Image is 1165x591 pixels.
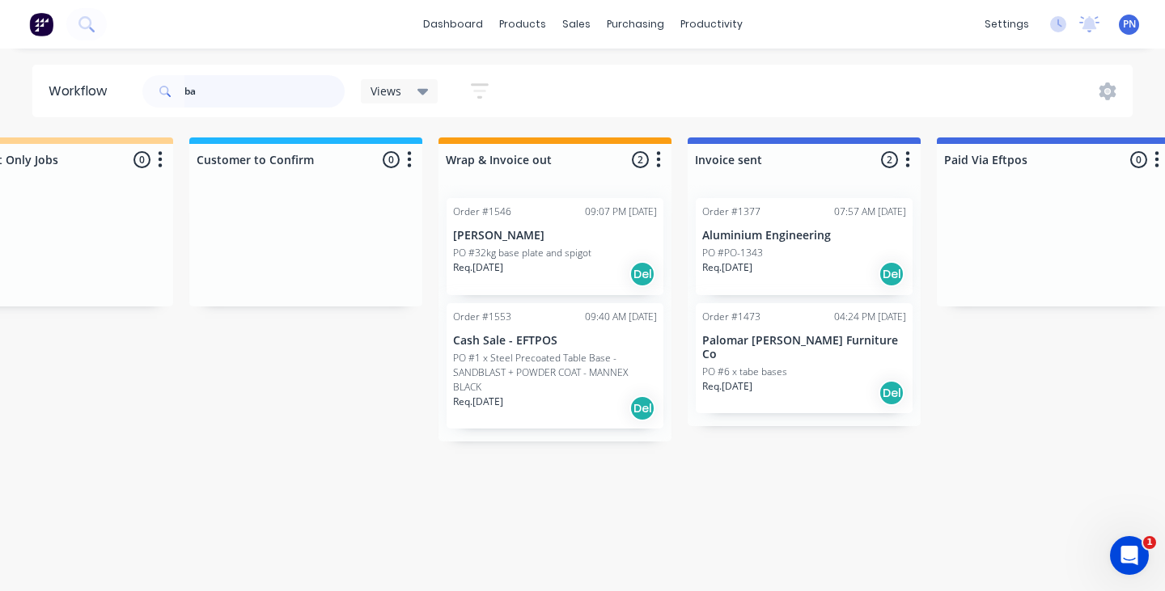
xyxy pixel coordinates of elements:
span: PN [1123,17,1136,32]
div: 09:07 PM [DATE] [585,205,657,219]
div: purchasing [599,12,672,36]
div: Del [879,261,904,287]
div: Order #1553 [453,310,511,324]
div: Order #155309:40 AM [DATE]Cash Sale - EFTPOSPO #1 x Steel Precoated Table Base - SANDBLAST + POWD... [447,303,663,428]
p: PO #1 x Steel Precoated Table Base - SANDBLAST + POWDER COAT - MANNEX BLACK [453,351,657,395]
div: Order #1546 [453,205,511,219]
div: Order #1473 [702,310,760,324]
div: Del [629,261,655,287]
div: products [491,12,554,36]
p: Req. [DATE] [702,260,752,275]
span: 1 [1143,536,1156,549]
p: PO #32kg base plate and spigot [453,246,591,260]
div: Del [879,380,904,406]
div: settings [976,12,1037,36]
p: Req. [DATE] [453,260,503,275]
input: Search for orders... [184,75,345,108]
p: Req. [DATE] [702,379,752,394]
div: 07:57 AM [DATE] [834,205,906,219]
span: Views [371,82,401,99]
div: 09:40 AM [DATE] [585,310,657,324]
p: Req. [DATE] [453,395,503,409]
p: PO #6 x tabe bases [702,365,787,379]
iframe: Intercom live chat [1110,536,1149,575]
div: sales [554,12,599,36]
div: Del [629,395,655,421]
p: PO #PO-1343 [702,246,763,260]
p: [PERSON_NAME] [453,229,657,243]
div: Order #154609:07 PM [DATE][PERSON_NAME]PO #32kg base plate and spigotReq.[DATE]Del [447,198,663,295]
div: Order #137707:57 AM [DATE]Aluminium EngineeringPO #PO-1343Req.[DATE]Del [696,198,913,295]
p: Aluminium Engineering [702,229,906,243]
div: Order #147304:24 PM [DATE]Palomar [PERSON_NAME] Furniture CoPO #6 x tabe basesReq.[DATE]Del [696,303,913,413]
div: productivity [672,12,751,36]
div: 04:24 PM [DATE] [834,310,906,324]
div: Order #1377 [702,205,760,219]
img: Factory [29,12,53,36]
p: Cash Sale - EFTPOS [453,334,657,348]
div: Workflow [49,82,115,101]
a: dashboard [415,12,491,36]
p: Palomar [PERSON_NAME] Furniture Co [702,334,906,361]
